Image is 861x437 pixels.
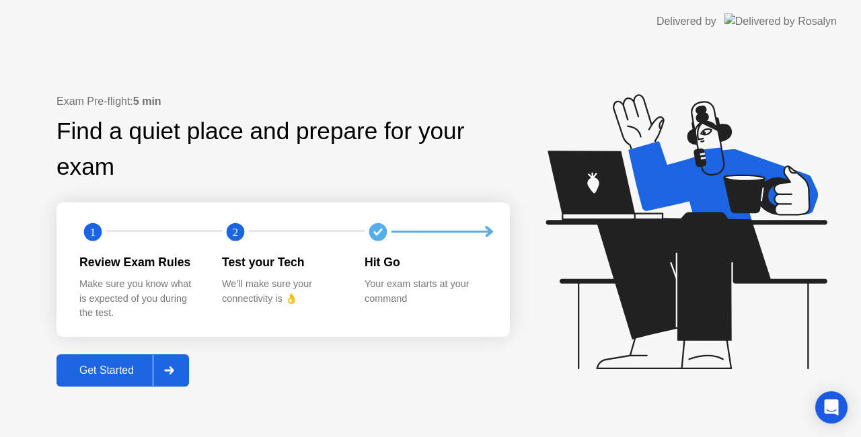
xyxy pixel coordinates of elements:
[365,253,486,271] div: Hit Go
[133,95,161,107] b: 5 min
[222,253,343,271] div: Test your Tech
[233,225,238,238] text: 2
[57,93,510,110] div: Exam Pre-flight:
[61,364,153,376] div: Get Started
[815,391,848,424] div: Open Intercom Messenger
[79,253,200,271] div: Review Exam Rules
[57,354,189,387] button: Get Started
[724,13,837,29] img: Delivered by Rosalyn
[365,277,486,306] div: Your exam starts at your command
[657,13,716,30] div: Delivered by
[57,114,510,185] div: Find a quiet place and prepare for your exam
[222,277,343,306] div: We’ll make sure your connectivity is 👌
[90,225,96,238] text: 1
[79,277,200,321] div: Make sure you know what is expected of you during the test.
